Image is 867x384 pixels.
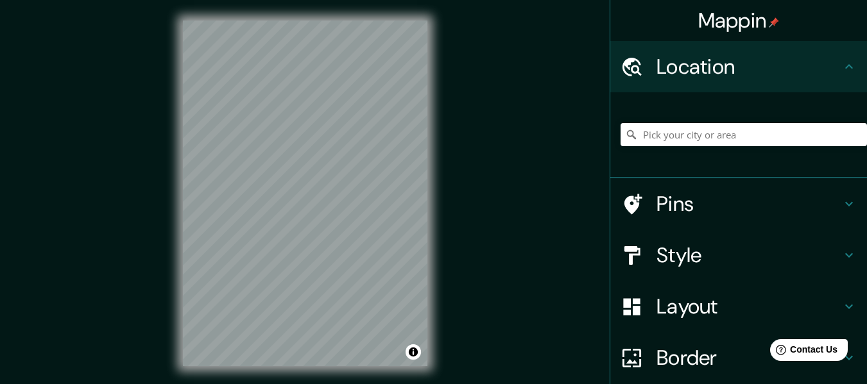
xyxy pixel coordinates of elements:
div: Location [610,41,867,92]
h4: Location [657,54,841,79]
h4: Border [657,345,841,371]
h4: Pins [657,191,841,217]
div: Layout [610,281,867,332]
h4: Style [657,242,841,268]
div: Style [610,230,867,281]
div: Pins [610,178,867,230]
h4: Layout [657,294,841,319]
h4: Mappin [698,8,780,33]
button: Toggle attribution [406,344,421,360]
input: Pick your city or area [621,123,867,146]
iframe: Help widget launcher [753,334,853,370]
canvas: Map [183,21,427,366]
div: Border [610,332,867,383]
img: pin-icon.png [769,17,779,28]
